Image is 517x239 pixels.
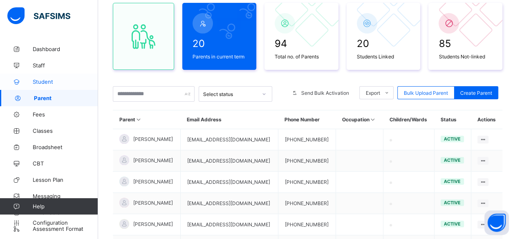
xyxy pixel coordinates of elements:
[278,150,336,172] td: [PHONE_NUMBER]
[33,111,98,118] span: Fees
[439,38,492,49] span: 85
[34,95,98,101] span: Parent
[275,54,328,60] span: Total no. of Parents
[444,200,461,205] span: active
[366,90,380,96] span: Export
[33,203,98,210] span: Help
[278,214,336,235] td: [PHONE_NUMBER]
[404,90,448,96] span: Bulk Upload Parent
[181,150,278,172] td: [EMAIL_ADDRESS][DOMAIN_NAME]
[357,38,410,49] span: 20
[181,172,278,193] td: [EMAIL_ADDRESS][DOMAIN_NAME]
[33,78,98,85] span: Student
[383,110,434,129] th: Children/Wards
[192,38,246,49] span: 20
[33,176,98,183] span: Lesson Plan
[33,193,98,199] span: Messaging
[444,136,461,142] span: active
[336,110,383,129] th: Occupation
[278,193,336,214] td: [PHONE_NUMBER]
[7,7,70,25] img: safsims
[357,54,410,60] span: Students Linked
[192,54,246,60] span: Parents in current term
[33,160,98,167] span: CBT
[133,136,173,142] span: [PERSON_NAME]
[278,172,336,193] td: [PHONE_NUMBER]
[444,179,461,184] span: active
[181,214,278,235] td: [EMAIL_ADDRESS][DOMAIN_NAME]
[135,116,142,123] i: Sort in Ascending Order
[275,38,328,49] span: 94
[434,110,471,129] th: Status
[203,91,257,97] div: Select status
[278,129,336,150] td: [PHONE_NUMBER]
[33,127,98,134] span: Classes
[133,157,173,163] span: [PERSON_NAME]
[444,157,461,163] span: active
[278,110,336,129] th: Phone Number
[444,221,461,227] span: active
[369,116,376,123] i: Sort in Ascending Order
[181,129,278,150] td: [EMAIL_ADDRESS][DOMAIN_NAME]
[301,90,349,96] span: Send Bulk Activation
[484,210,509,235] button: Open asap
[33,46,98,52] span: Dashboard
[33,144,98,150] span: Broadsheet
[133,200,173,206] span: [PERSON_NAME]
[133,179,173,185] span: [PERSON_NAME]
[439,54,492,60] span: Students Not-linked
[471,110,502,129] th: Actions
[181,193,278,214] td: [EMAIL_ADDRESS][DOMAIN_NAME]
[460,90,492,96] span: Create Parent
[33,219,98,226] span: Configuration
[133,221,173,227] span: [PERSON_NAME]
[181,110,278,129] th: Email Address
[33,62,98,69] span: Staff
[113,110,181,129] th: Parent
